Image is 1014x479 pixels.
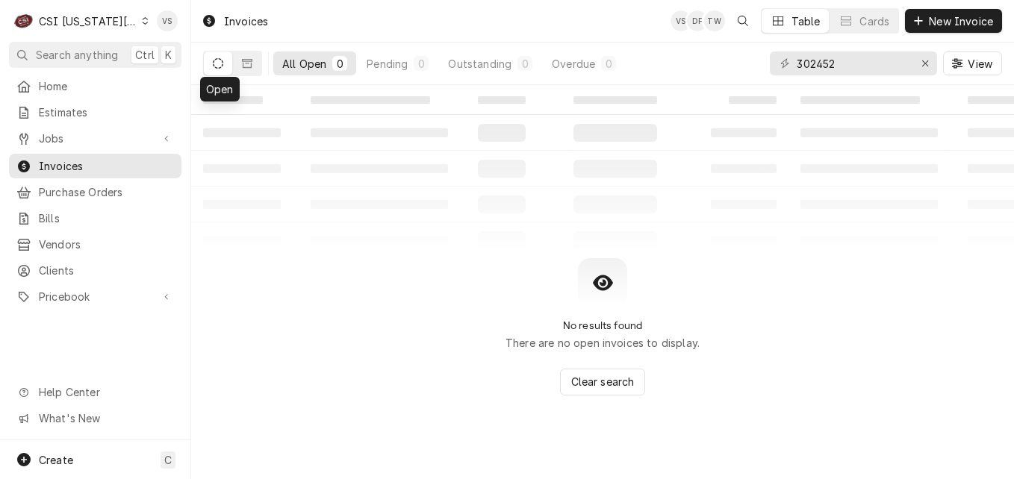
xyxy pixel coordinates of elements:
input: Keyword search [797,51,909,75]
span: Purchase Orders [39,184,174,200]
div: VS [671,10,691,31]
a: Vendors [9,232,181,257]
span: ‌ [478,96,526,104]
span: ‌ [311,96,430,104]
a: Clients [9,258,181,283]
div: 0 [604,56,613,72]
div: TW [704,10,725,31]
a: Go to Jobs [9,126,181,151]
div: 0 [335,56,344,72]
div: CSI [US_STATE][GEOGRAPHIC_DATA] [39,13,137,29]
a: Invoices [9,154,181,178]
span: Vendors [39,237,174,252]
a: Estimates [9,100,181,125]
span: Invoices [39,158,174,174]
span: Clear search [568,374,638,389]
span: C [164,452,172,468]
span: Ctrl [135,47,155,63]
span: What's New [39,410,172,426]
button: View [943,51,1002,75]
a: Go to Pricebook [9,284,181,309]
span: Jobs [39,131,152,146]
span: K [165,47,172,63]
span: Create [39,454,73,466]
div: All Open [282,56,326,72]
span: Bills [39,210,174,226]
div: 0 [417,56,426,72]
table: All Open Invoices List Loading [191,85,1014,258]
a: Purchase Orders [9,180,181,204]
div: Cards [859,13,889,29]
a: Bills [9,206,181,231]
span: Home [39,78,174,94]
button: Open search [731,9,755,33]
div: Vicky Stuesse's Avatar [671,10,691,31]
div: Open [200,77,240,101]
div: DF [687,10,708,31]
span: Search anything [36,47,118,63]
button: New Invoice [905,9,1002,33]
span: View [965,56,995,72]
div: Tori Warrick's Avatar [704,10,725,31]
button: Erase input [913,51,937,75]
div: Outstanding [448,56,511,72]
span: Pricebook [39,289,152,304]
span: Clients [39,263,174,278]
span: Help Center [39,384,172,400]
span: New Invoice [926,13,996,29]
p: There are no open invoices to display. [506,335,700,351]
div: Table [791,13,821,29]
div: Overdue [552,56,595,72]
span: ‌ [729,96,777,104]
div: CSI Kansas City's Avatar [13,10,34,31]
div: Pending [367,56,408,72]
h2: No results found [563,319,643,332]
div: 0 [520,56,529,72]
a: Home [9,74,181,98]
span: ‌ [800,96,920,104]
div: Vicky Stuesse's Avatar [157,10,178,31]
a: Go to What's New [9,406,181,431]
a: Go to Help Center [9,380,181,404]
div: C [13,10,34,31]
button: Search anythingCtrlK [9,42,181,68]
div: VS [157,10,178,31]
span: ‌ [573,96,657,104]
div: David Fannin's Avatar [687,10,708,31]
button: Clear search [560,369,646,395]
span: Estimates [39,104,174,120]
